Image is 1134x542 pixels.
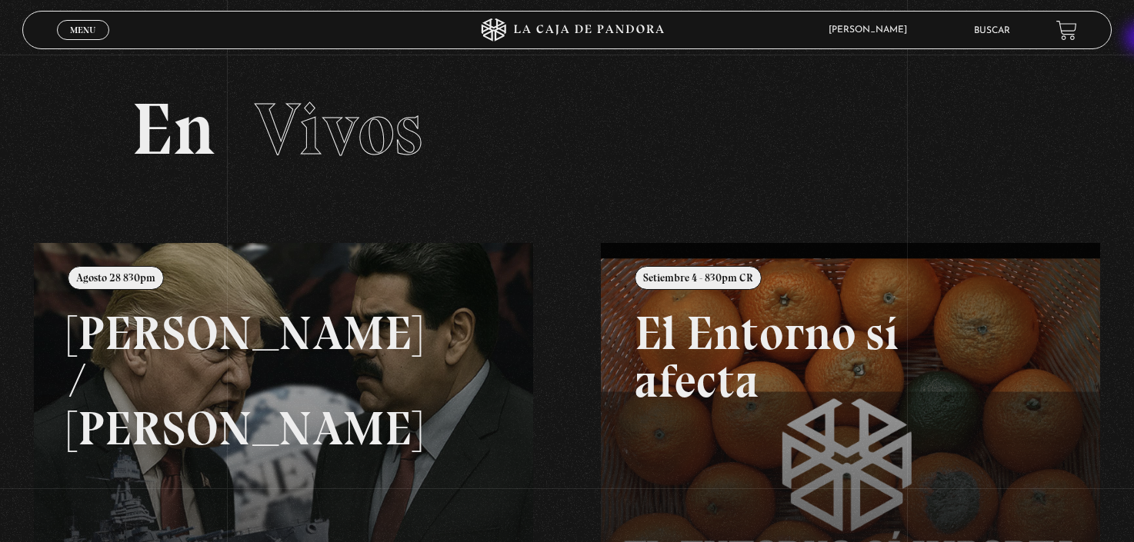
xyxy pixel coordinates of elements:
span: [PERSON_NAME] [821,25,922,35]
a: Buscar [974,26,1010,35]
span: Menu [70,25,95,35]
h2: En [132,93,1002,166]
span: Cerrar [65,38,101,49]
span: Vivos [255,85,422,173]
a: View your shopping cart [1056,20,1077,41]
